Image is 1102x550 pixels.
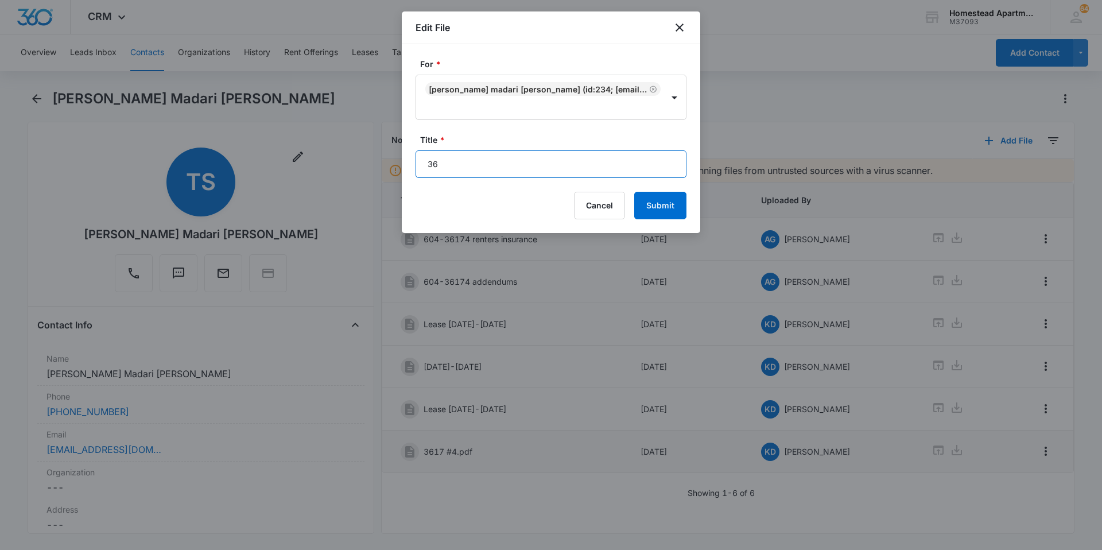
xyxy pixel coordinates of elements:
input: Title [416,150,686,178]
div: Remove Thalia Solis Madari Barr (ID:234; tgsc1007@gmail.com; 970-308-1361) [647,85,657,93]
h1: Edit File [416,21,450,34]
div: [PERSON_NAME] Madari [PERSON_NAME] (ID:234; [EMAIL_ADDRESS][DOMAIN_NAME]; 970-308-1361) [429,84,647,94]
label: For [420,58,691,70]
label: Title [420,134,691,146]
button: Submit [634,192,686,219]
button: Cancel [574,192,625,219]
button: close [673,21,686,34]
